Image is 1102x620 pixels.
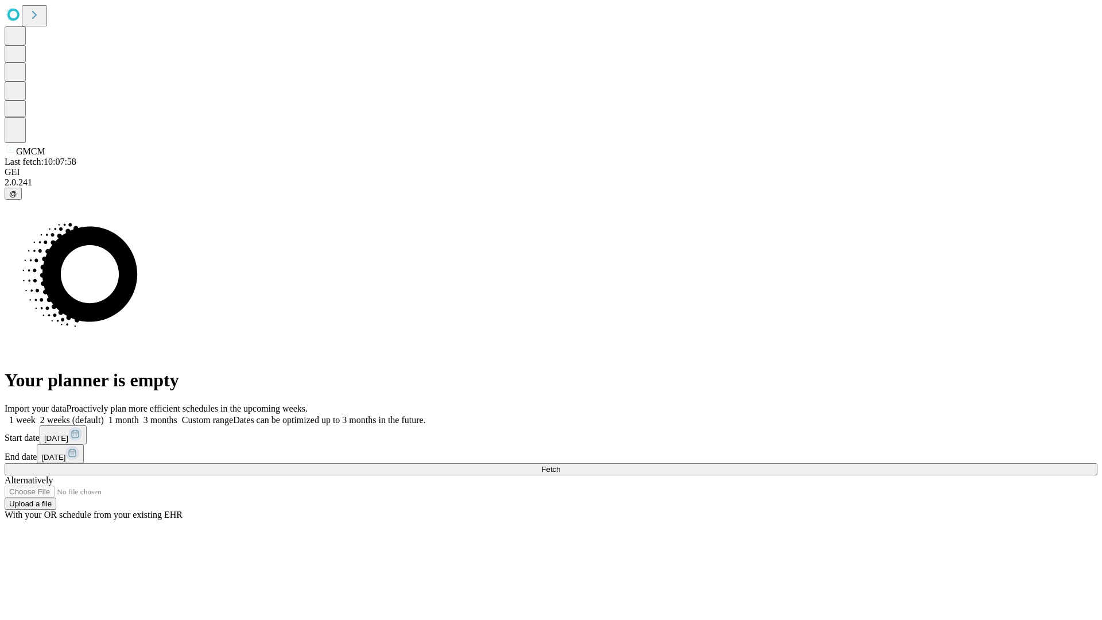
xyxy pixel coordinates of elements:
[5,498,56,510] button: Upload a file
[5,370,1097,391] h1: Your planner is empty
[541,465,560,474] span: Fetch
[40,415,104,425] span: 2 weeks (default)
[41,453,65,462] span: [DATE]
[5,463,1097,475] button: Fetch
[5,188,22,200] button: @
[67,404,308,413] span: Proactively plan more efficient schedules in the upcoming weeks.
[5,425,1097,444] div: Start date
[44,434,68,443] span: [DATE]
[5,404,67,413] span: Import your data
[5,444,1097,463] div: End date
[9,189,17,198] span: @
[5,167,1097,177] div: GEI
[108,415,139,425] span: 1 month
[9,415,36,425] span: 1 week
[5,177,1097,188] div: 2.0.241
[143,415,177,425] span: 3 months
[233,415,425,425] span: Dates can be optimized up to 3 months in the future.
[40,425,87,444] button: [DATE]
[5,157,76,166] span: Last fetch: 10:07:58
[37,444,84,463] button: [DATE]
[5,510,183,520] span: With your OR schedule from your existing EHR
[16,146,45,156] span: GMCM
[182,415,233,425] span: Custom range
[5,475,53,485] span: Alternatively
